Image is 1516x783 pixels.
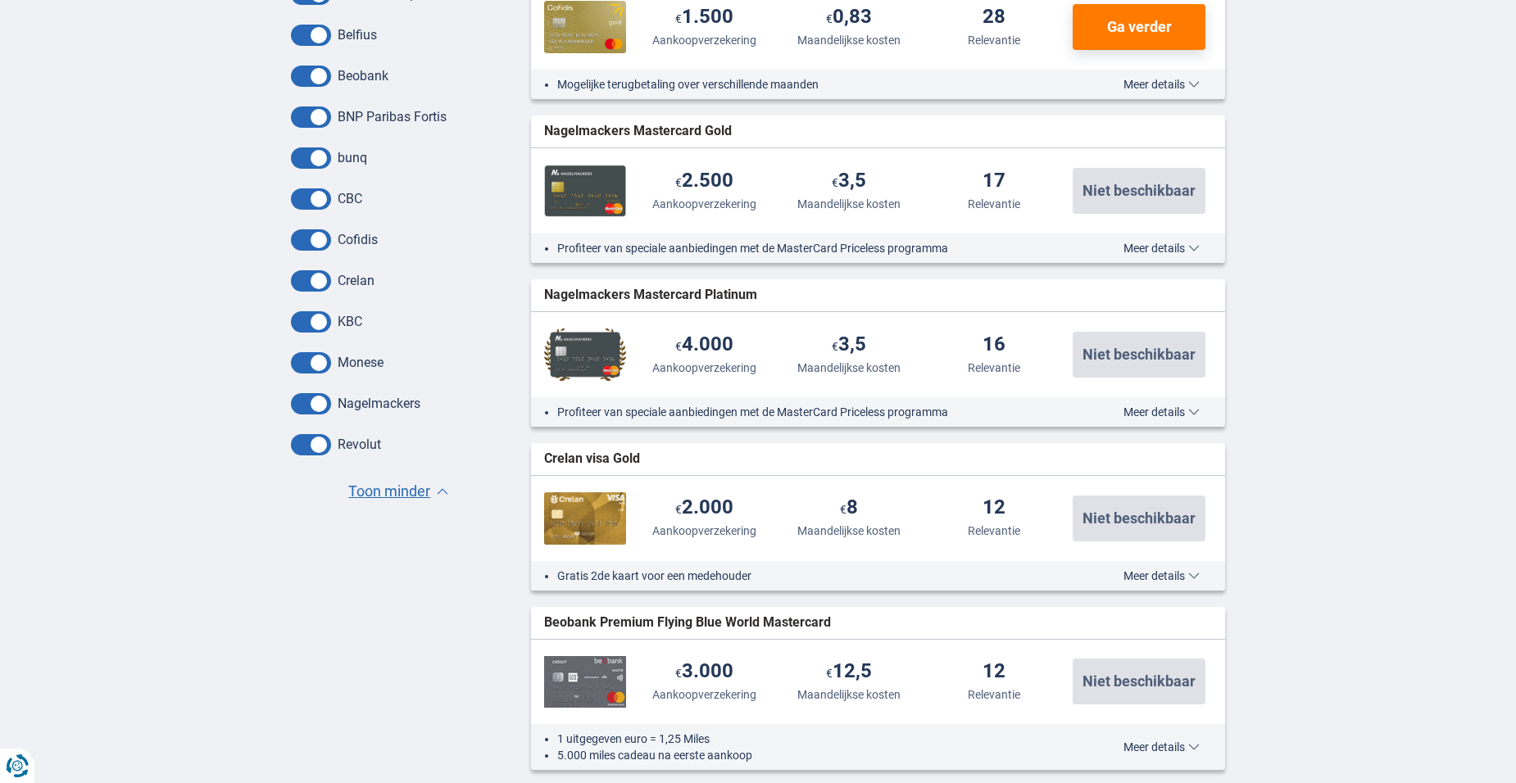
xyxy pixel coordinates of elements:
label: Revolut [338,437,381,452]
div: Maandelijkse kosten [797,360,901,376]
span: € [675,176,682,189]
button: Toon minder ▲ [343,480,453,503]
img: Crelan [544,492,626,545]
label: Beobank [338,68,388,84]
div: Relevantie [968,360,1020,376]
span: Niet beschikbaar [1083,347,1196,362]
div: 16 [983,334,1005,356]
span: Meer details [1123,741,1200,753]
div: Relevantie [968,196,1020,212]
div: Maandelijkse kosten [797,686,901,703]
span: Toon minder [348,481,430,502]
div: 12 [983,497,1005,519]
button: Niet beschikbaar [1073,332,1205,378]
span: Meer details [1123,242,1200,254]
button: Meer details [1111,405,1212,419]
span: ▲ [437,488,448,495]
span: Niet beschikbaar [1083,511,1196,526]
button: Niet beschikbaar [1073,496,1205,541]
span: Ga verder [1107,20,1172,34]
div: 28 [983,7,1005,29]
div: Maandelijkse kosten [797,196,901,212]
span: Niet beschikbaar [1083,183,1196,198]
span: Crelan visa Gold [544,450,640,468]
li: Mogelijke terugbetaling over verschillende maanden [557,76,1063,93]
span: € [832,340,838,353]
div: Maandelijkse kosten [797,523,901,539]
span: € [675,12,682,25]
div: 4.000 [675,334,733,356]
div: 3,5 [832,170,866,192]
span: € [826,667,833,680]
span: Meer details [1123,79,1200,90]
div: 2.000 [675,497,733,519]
div: 0,83 [826,7,872,29]
div: Aankoopverzekering [652,196,756,212]
span: € [675,503,682,516]
span: € [675,340,682,353]
button: Meer details [1111,740,1212,754]
img: Beobank [544,656,626,708]
div: 8 [840,497,858,519]
div: Relevantie [968,32,1020,48]
label: Crelan [338,273,374,288]
span: € [826,12,833,25]
span: Nagelmackers Mastercard Gold [544,122,732,141]
li: Profiteer van speciale aanbiedingen met de MasterCard Priceless programma [557,404,1063,420]
span: € [840,503,847,516]
img: Nagelmackers [544,165,626,217]
img: Nagelmackers [544,328,626,381]
label: CBC [338,191,362,206]
img: Cofidis [544,1,626,53]
div: 1.500 [675,7,733,29]
span: Meer details [1123,570,1200,582]
li: 1 uitgegeven euro = 1,25 Miles [557,731,1063,747]
label: bunq [338,150,367,165]
label: Belfius [338,27,377,43]
span: Nagelmackers Mastercard Platinum [544,286,757,305]
label: Monese [338,355,384,370]
span: Meer details [1123,406,1200,418]
li: Profiteer van speciale aanbiedingen met de MasterCard Priceless programma [557,240,1063,256]
div: Relevantie [968,686,1020,703]
span: Beobank Premium Flying Blue World Mastercard [544,613,831,632]
button: Niet beschikbaar [1073,168,1205,214]
button: Meer details [1111,242,1212,255]
div: Aankoopverzekering [652,686,756,703]
label: Nagelmackers [338,396,420,411]
button: Meer details [1111,78,1212,91]
button: Meer details [1111,569,1212,582]
div: 12,5 [826,661,872,683]
div: 2.500 [675,170,733,192]
div: 17 [983,170,1005,192]
div: 3.000 [675,661,733,683]
div: 12 [983,661,1005,683]
span: € [832,176,838,189]
label: KBC [338,314,362,329]
li: 5.000 miles cadeau na eerste aankoop [557,747,1063,763]
div: Aankoopverzekering [652,523,756,539]
div: Aankoopverzekering [652,360,756,376]
div: 3,5 [832,334,866,356]
span: Niet beschikbaar [1083,674,1196,689]
li: Gratis 2de kaart voor een medehouder [557,568,1063,584]
label: BNP Paribas Fortis [338,109,447,124]
button: Ga verder [1073,4,1205,50]
div: Aankoopverzekering [652,32,756,48]
label: Cofidis [338,232,378,247]
div: Maandelijkse kosten [797,32,901,48]
button: Niet beschikbaar [1073,659,1205,704]
span: € [675,667,682,680]
div: Relevantie [968,523,1020,539]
